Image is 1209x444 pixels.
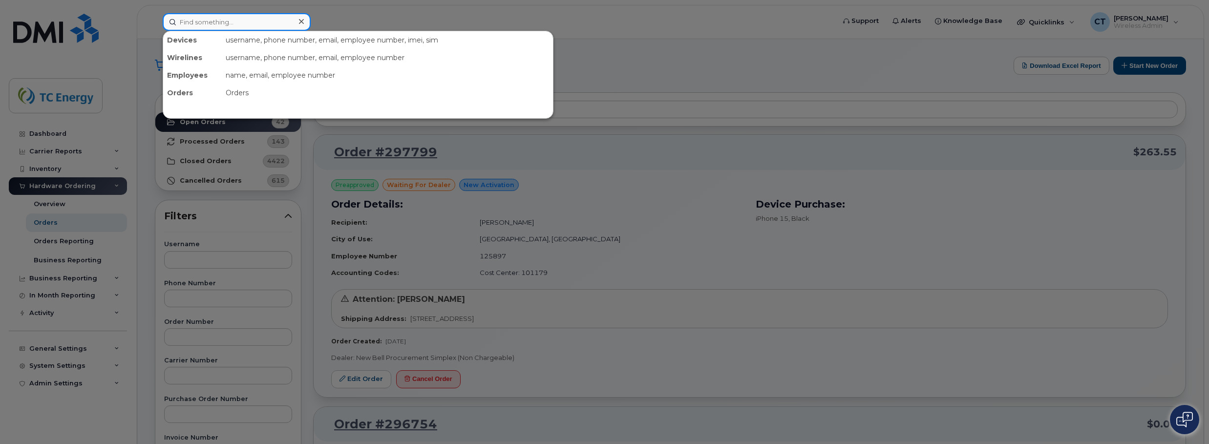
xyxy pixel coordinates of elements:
div: Devices [163,31,222,49]
div: Wirelines [163,49,222,66]
img: Open chat [1176,412,1193,427]
div: name, email, employee number [222,66,553,84]
div: username, phone number, email, employee number [222,49,553,66]
div: Employees [163,66,222,84]
div: Orders [222,84,553,102]
div: username, phone number, email, employee number, imei, sim [222,31,553,49]
div: Orders [163,84,222,102]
